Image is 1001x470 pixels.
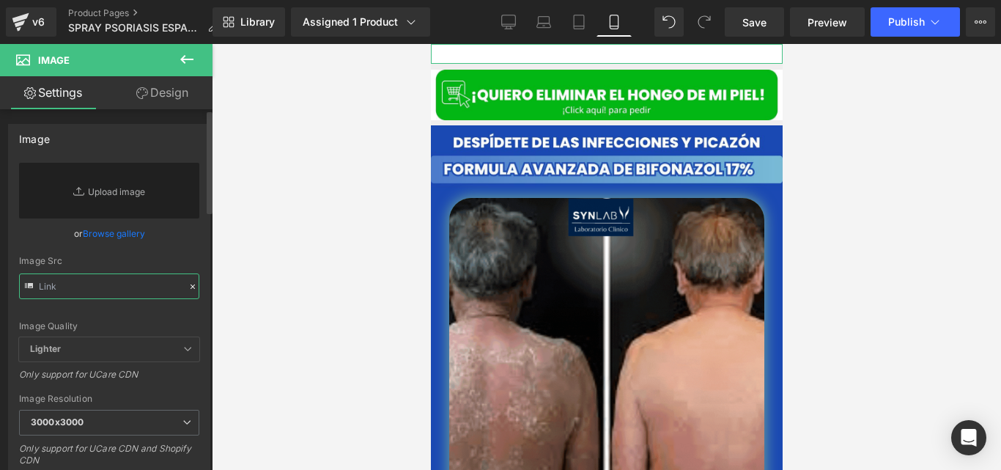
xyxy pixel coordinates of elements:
[31,416,84,427] b: 3000x3000
[19,273,199,299] input: Link
[19,125,50,145] div: Image
[30,343,61,354] b: Lighter
[240,15,275,29] span: Library
[109,76,215,109] a: Design
[19,226,199,241] div: or
[83,221,145,246] a: Browse gallery
[596,7,632,37] a: Mobile
[654,7,684,37] button: Undo
[19,394,199,404] div: Image Resolution
[871,7,960,37] button: Publish
[68,22,202,34] span: SPRAY PSORIASIS ESPALDA
[491,7,526,37] a: Desktop
[951,420,986,455] div: Open Intercom Messenger
[213,7,285,37] a: New Library
[19,369,199,390] div: Only support for UCare CDN
[19,256,199,266] div: Image Src
[19,321,199,331] div: Image Quality
[690,7,719,37] button: Redo
[966,7,995,37] button: More
[888,16,925,28] span: Publish
[742,15,767,30] span: Save
[561,7,596,37] a: Tablet
[790,7,865,37] a: Preview
[526,7,561,37] a: Laptop
[38,54,70,66] span: Image
[29,12,48,32] div: v6
[68,7,229,19] a: Product Pages
[808,15,847,30] span: Preview
[6,7,56,37] a: v6
[303,15,418,29] div: Assigned 1 Product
